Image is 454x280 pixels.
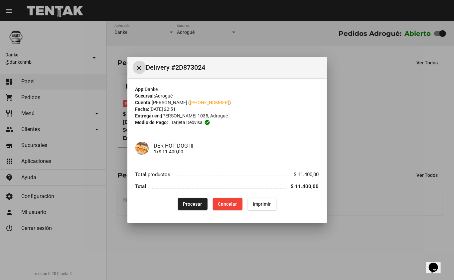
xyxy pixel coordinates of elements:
[135,142,149,155] img: 80660d7d-92ce-4920-87ef-5263067dcc48.png
[204,119,210,125] mat-icon: check_circle
[253,201,271,207] span: Imprimir
[171,119,203,126] span: Tarjeta debvisa
[135,106,150,112] strong: Fecha:
[248,198,276,210] button: Imprimir
[135,93,155,99] strong: Sucursal:
[135,86,319,93] div: Danke
[135,99,319,106] div: [PERSON_NAME] ( )
[135,93,319,99] div: Adrogué
[135,180,319,193] li: Total $ 11.400,00
[154,143,319,149] h4: DER HOT DOG III
[135,112,319,119] div: [PERSON_NAME] 1035, Adrogué
[133,61,146,74] button: Cerrar
[183,201,202,207] span: Procesar
[426,253,447,273] iframe: chat widget
[135,168,319,180] li: Total productos $ 11.400,00
[146,62,322,73] span: Delivery #2D873024
[154,149,159,154] b: 1x
[213,198,242,210] button: Cancelar
[135,100,152,105] strong: Cuenta:
[218,201,237,207] span: Cancelar
[135,113,161,118] strong: Entregar en:
[135,87,145,92] strong: App:
[178,198,208,210] button: Procesar
[190,100,229,105] a: [PHONE_NUMBER]
[154,149,319,154] p: $ 11.400,00
[135,119,168,126] strong: Medio de Pago:
[135,106,319,112] div: [DATE] 22:51
[135,64,143,72] mat-icon: Cerrar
